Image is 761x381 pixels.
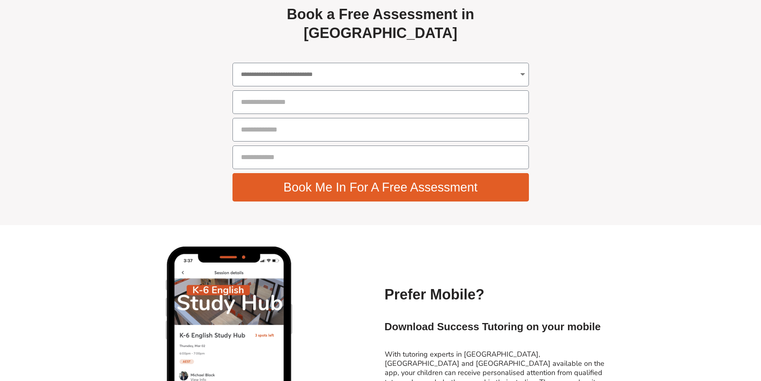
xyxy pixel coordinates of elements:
[284,181,478,193] span: Book Me In For A Free Assessment
[385,285,604,304] h2: Prefer Mobile?
[628,291,761,381] iframe: Chat Widget
[385,320,604,334] h2: Download Success Tutoring on your mobile
[232,5,529,43] h2: Book a Free Assessment in [GEOGRAPHIC_DATA]
[232,173,529,201] button: Book Me In For A Free Assessment
[232,63,529,205] form: Free Assessment - Global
